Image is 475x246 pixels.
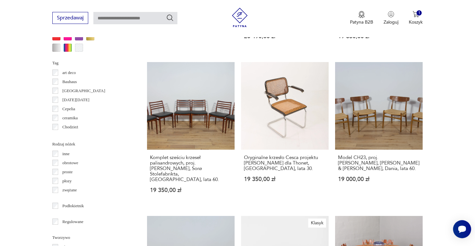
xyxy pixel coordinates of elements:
p: art deco [62,69,76,76]
p: ceramika [62,114,78,122]
p: Regulowane [62,218,83,225]
h3: Model CH23, proj. [PERSON_NAME], [PERSON_NAME] & [PERSON_NAME], Dania, lata 60. [338,155,420,171]
p: Rodzaj nóżek [52,141,132,148]
p: 19 000,00 zł [338,176,420,182]
p: zwężane [62,187,77,194]
p: Bauhaus [62,78,77,85]
img: Patyna - sklep z meblami i dekoracjami vintage [230,8,249,27]
p: Podłokietnik [62,202,84,209]
iframe: Smartsupp widget button [453,220,471,238]
button: 1Koszyk [409,11,423,25]
h3: Oryginalne krzesło Cesca projektu [PERSON_NAME] dla Thonet, [GEOGRAPHIC_DATA], lata 30. [244,155,326,171]
p: płozy [62,177,72,185]
img: Ikona koszyka [413,11,419,17]
button: Szukaj [166,14,174,22]
p: [GEOGRAPHIC_DATA] [62,87,105,94]
div: 1 [417,10,422,16]
h3: Komplet sześciu krzeseł palisandrowych, proj. [PERSON_NAME], Sorø Stolefabrikta, [GEOGRAPHIC_DATA... [150,155,232,182]
a: Sprzedawaj [52,16,88,21]
img: Ikonka użytkownika [388,11,394,17]
a: Oryginalne krzesło Cesca projektu Marcela Breuera dla Thonet, Włochy, lata 30.Oryginalne krzesło ... [241,62,329,206]
p: [DATE][DATE] [62,96,90,103]
p: 19 850,00 zł [338,34,420,39]
p: Ćmielów [62,133,78,140]
p: 20 490,00 zł [244,34,326,39]
img: Ikona medalu [358,11,365,18]
p: proste [62,168,73,176]
p: 19 350,00 zł [150,187,232,193]
p: Chodzież [62,123,78,131]
button: Zaloguj [384,11,398,25]
p: Tag [52,59,132,67]
p: Patyna B2B [350,19,373,25]
button: Patyna B2B [350,11,373,25]
p: inne [62,150,69,157]
p: obrotowe [62,159,78,166]
button: Sprzedawaj [52,12,88,24]
p: 19 350,00 zł [244,176,326,182]
a: Komplet sześciu krzeseł palisandrowych, proj. Erling Torvits, Sorø Stolefabrikta, Dania, lata 60.... [147,62,235,206]
p: Koszyk [409,19,423,25]
a: Ikona medaluPatyna B2B [350,11,373,25]
p: Tworzywo [52,234,132,241]
p: Zaloguj [384,19,398,25]
p: Cepelia [62,105,75,112]
a: Model CH23, proj. Hans J. Wegner, Carl Hansen & Søn, Dania, lata 60.Model CH23, proj. [PERSON_NAM... [335,62,423,206]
